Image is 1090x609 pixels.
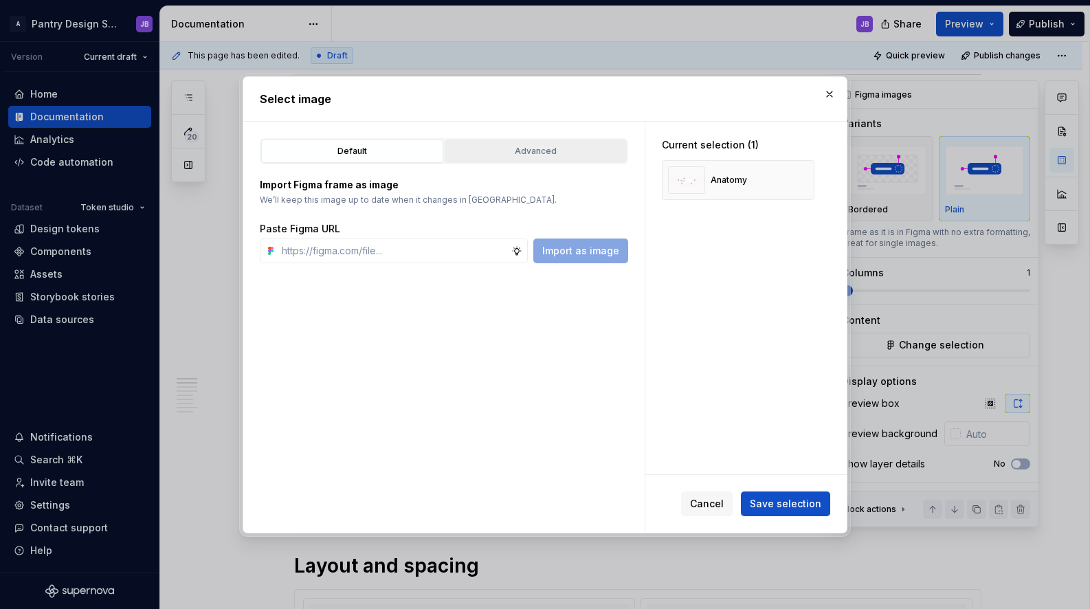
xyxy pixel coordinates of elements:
[690,496,724,510] span: Cancel
[260,195,628,206] p: We’ll keep this image up to date when it changes in [GEOGRAPHIC_DATA].
[260,222,340,236] label: Paste Figma URL
[662,138,814,152] div: Current selection (1)
[260,178,628,192] p: Import Figma frame as image
[741,491,830,516] button: Save selection
[711,175,747,186] div: Anatomy
[260,91,830,107] h2: Select image
[681,491,733,516] button: Cancel
[266,144,438,158] div: Default
[750,496,821,510] span: Save selection
[276,239,511,263] input: https://figma.com/file...
[449,144,622,158] div: Advanced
